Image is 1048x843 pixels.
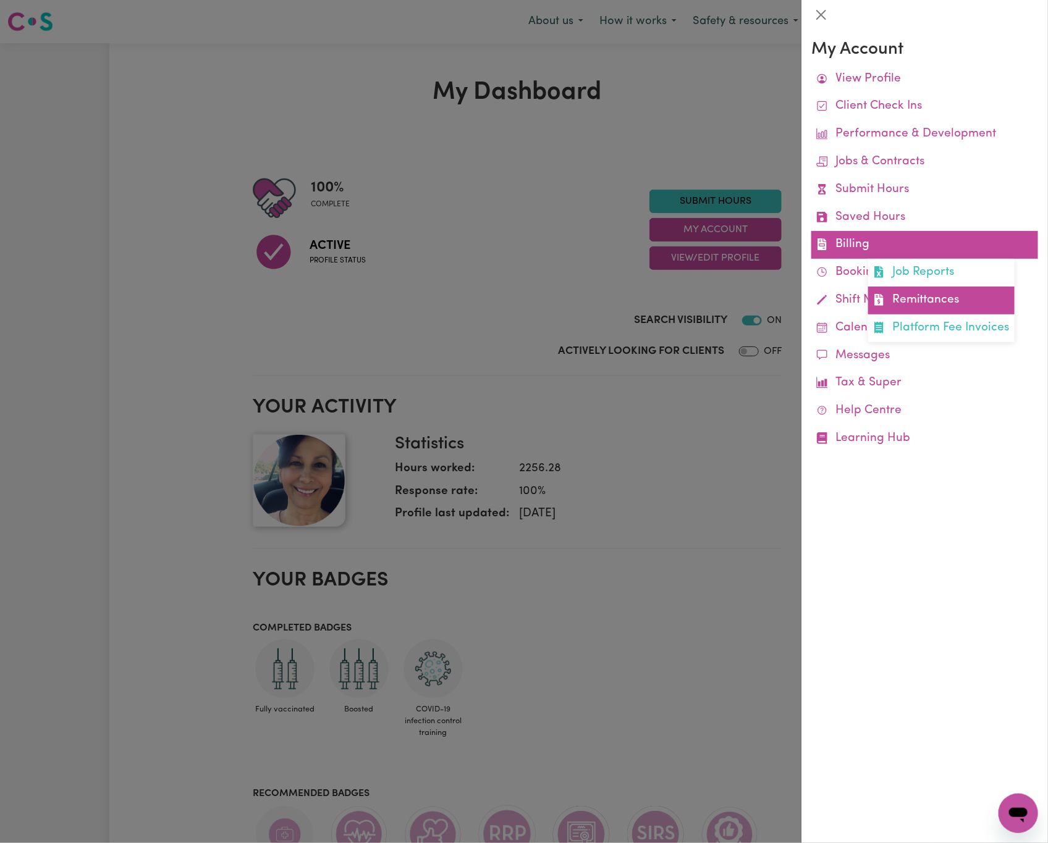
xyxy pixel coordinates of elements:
[811,231,1038,259] a: BillingJob ReportsRemittancesPlatform Fee Invoices
[811,397,1038,425] a: Help Centre
[811,5,831,25] button: Close
[868,259,1015,287] a: Job Reports
[811,148,1038,176] a: Jobs & Contracts
[811,176,1038,204] a: Submit Hours
[811,120,1038,148] a: Performance & Development
[811,287,1038,314] a: Shift Notes
[999,794,1038,833] iframe: Button to launch messaging window
[811,369,1038,397] a: Tax & Super
[811,204,1038,232] a: Saved Hours
[811,425,1038,453] a: Learning Hub
[868,314,1015,342] a: Platform Fee Invoices
[811,314,1038,342] a: Calendar
[811,342,1038,370] a: Messages
[811,40,1038,61] h3: My Account
[868,287,1015,314] a: Remittances
[811,65,1038,93] a: View Profile
[811,93,1038,120] a: Client Check Ins
[811,259,1038,287] a: Bookings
